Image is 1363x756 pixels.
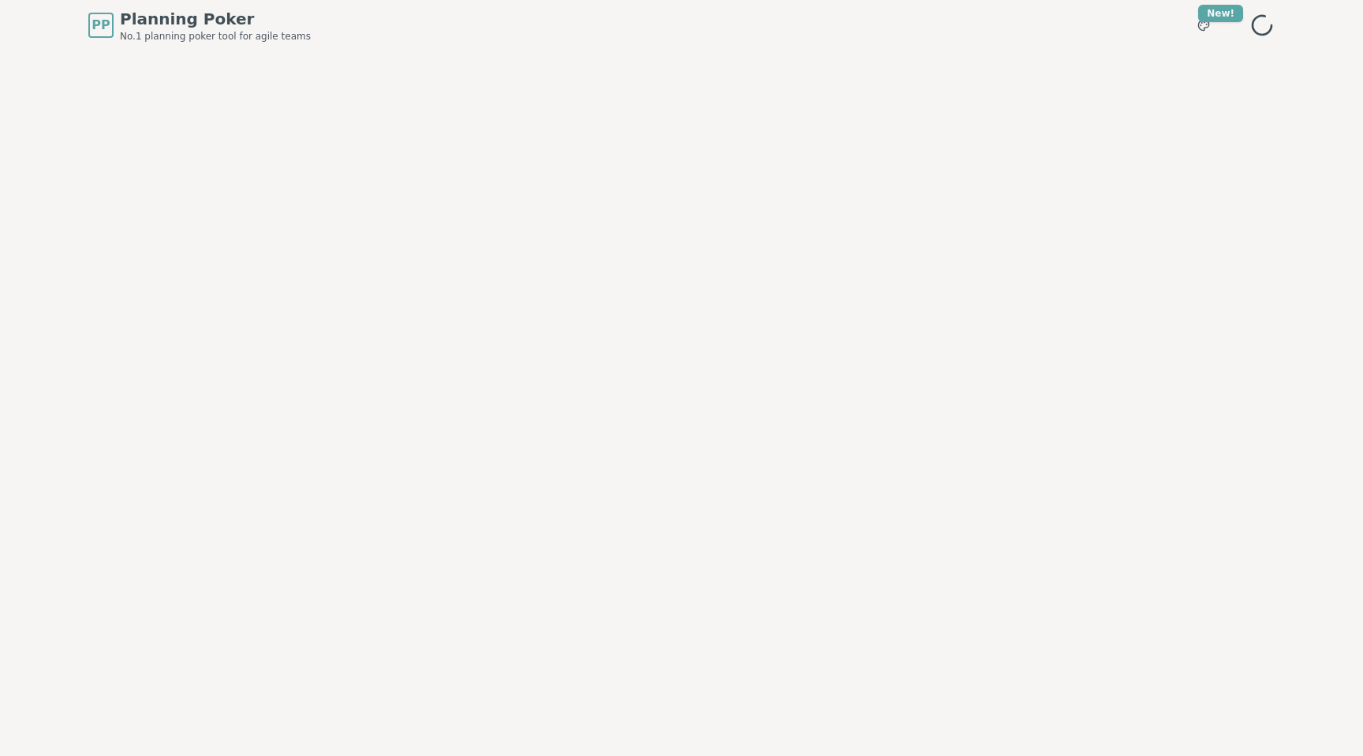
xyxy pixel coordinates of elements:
a: PPPlanning PokerNo.1 planning poker tool for agile teams [88,8,311,43]
span: Planning Poker [120,8,311,30]
button: New! [1189,11,1218,39]
span: No.1 planning poker tool for agile teams [120,30,311,43]
span: PP [91,16,110,35]
div: New! [1198,5,1243,22]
